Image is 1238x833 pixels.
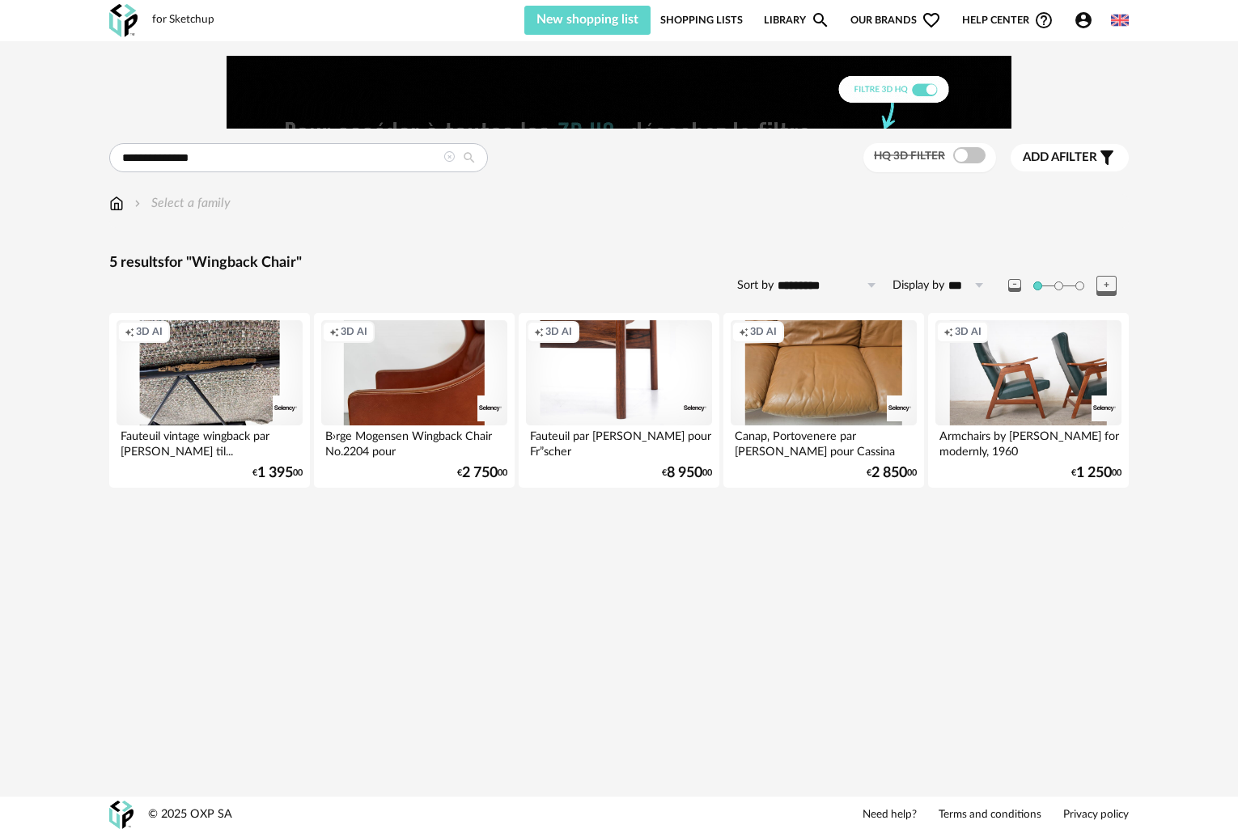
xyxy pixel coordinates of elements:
div: Fauteuil vintage wingback par [PERSON_NAME] til... [117,425,303,458]
span: New shopping list [536,13,638,26]
div: € 00 [457,467,507,479]
a: Creation icon 3D AI Fauteuil par [PERSON_NAME] pour Fr”scher €8 95000 [519,313,719,488]
div: € 00 [662,467,712,479]
span: Help centerHelp Circle Outline icon [962,11,1054,30]
div: 5 results [109,254,1129,273]
span: 3D AI [136,325,163,338]
span: Account Circle icon [1074,11,1093,30]
span: Creation icon [125,325,134,338]
span: Our brands [850,6,941,35]
span: filter [1023,150,1097,166]
img: FILTRE%20HQ%20NEW_V1%20(4).gif [227,56,1011,129]
a: Creation icon 3D AI Canap‚ Portovenere par [PERSON_NAME] pour Cassina €2 85000 [723,313,924,488]
span: 2 750 [462,467,498,479]
span: 8 950 [667,467,702,479]
label: Sort by [737,278,774,294]
img: OXP [109,801,134,829]
a: Terms and conditions [939,808,1041,822]
label: Display by [892,278,944,294]
div: © 2025 OXP SA [148,807,232,822]
a: Need help? [863,808,917,822]
span: Creation icon [534,325,544,338]
img: svg+xml;base64,PHN2ZyB3aWR0aD0iMTYiIGhlaWdodD0iMTYiIHZpZXdCb3g9IjAgMCAxNiAxNiIgZmlsbD0ibm9uZSIgeG... [131,194,144,213]
span: Add a [1023,151,1059,163]
span: HQ 3D filter [874,150,945,162]
img: OXP [109,4,138,37]
span: 2 850 [871,467,907,479]
div: € 00 [867,467,917,479]
span: Filter icon [1097,148,1117,167]
span: Help Circle Outline icon [1034,11,1054,30]
span: Magnify icon [811,11,830,30]
div: € 00 [1071,467,1121,479]
div: Armchairs by [PERSON_NAME] for modernly, 1960 [935,425,1121,458]
div: Fauteuil par [PERSON_NAME] pour Fr”scher [526,425,712,458]
div: for Sketchup [152,13,214,27]
a: Privacy policy [1063,808,1129,822]
span: 3D AI [545,325,572,338]
span: 3D AI [341,325,367,338]
span: 3D AI [955,325,981,338]
img: svg+xml;base64,PHN2ZyB3aWR0aD0iMTYiIGhlaWdodD0iMTciIHZpZXdCb3g9IjAgMCAxNiAxNyIgZmlsbD0ibm9uZSIgeG... [109,194,124,213]
div: B›rge Mogensen Wingback Chair No.2204 pour [GEOGRAPHIC_DATA] [321,425,507,458]
img: us [1111,11,1129,29]
span: Creation icon [943,325,953,338]
span: Creation icon [329,325,339,338]
span: Heart Outline icon [922,11,941,30]
button: Add afilter Filter icon [1011,144,1129,171]
span: 3D AI [750,325,777,338]
span: 1 395 [257,467,293,479]
a: Creation icon 3D AI Fauteuil vintage wingback par [PERSON_NAME] til... €1 39500 [109,313,310,488]
a: Creation icon 3D AI Armchairs by [PERSON_NAME] for modernly, 1960 €1 25000 [928,313,1129,488]
a: LibraryMagnify icon [764,6,830,35]
span: Account Circle icon [1074,11,1100,30]
span: 1 250 [1076,467,1112,479]
button: New shopping list [524,6,651,35]
span: Creation icon [739,325,748,338]
span: for "Wingback Chair" [164,256,302,270]
div: Select a family [131,194,231,213]
a: Creation icon 3D AI B›rge Mogensen Wingback Chair No.2204 pour [GEOGRAPHIC_DATA] €2 75000 [314,313,515,488]
a: Shopping Lists [660,6,743,35]
div: € 00 [252,467,303,479]
div: Canap‚ Portovenere par [PERSON_NAME] pour Cassina [731,425,917,458]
